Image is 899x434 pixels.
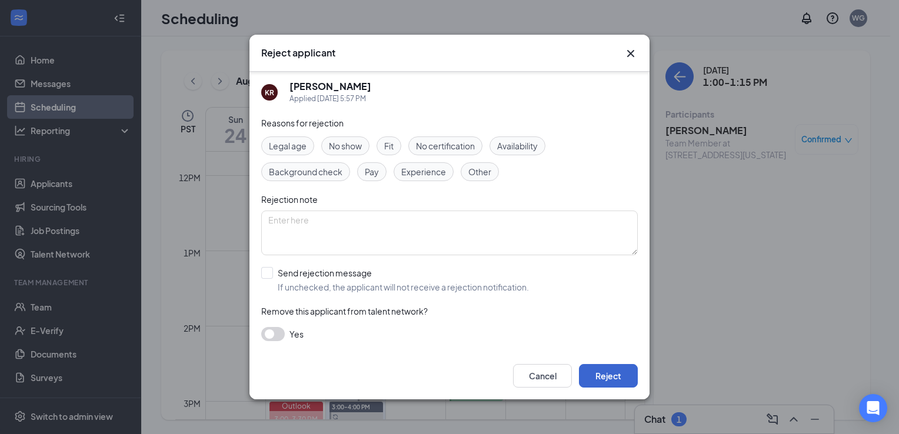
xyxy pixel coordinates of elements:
[859,394,887,422] div: Open Intercom Messenger
[513,364,572,388] button: Cancel
[401,165,446,178] span: Experience
[261,306,428,316] span: Remove this applicant from talent network?
[289,93,371,105] div: Applied [DATE] 5:57 PM
[269,139,307,152] span: Legal age
[468,165,491,178] span: Other
[289,327,304,341] span: Yes
[579,364,638,388] button: Reject
[265,88,274,98] div: KR
[384,139,394,152] span: Fit
[289,80,371,93] h5: [PERSON_NAME]
[329,139,362,152] span: No show
[269,165,342,178] span: Background check
[624,46,638,61] button: Close
[261,46,335,59] h3: Reject applicant
[497,139,538,152] span: Availability
[261,194,318,205] span: Rejection note
[416,139,475,152] span: No certification
[365,165,379,178] span: Pay
[261,118,344,128] span: Reasons for rejection
[624,46,638,61] svg: Cross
